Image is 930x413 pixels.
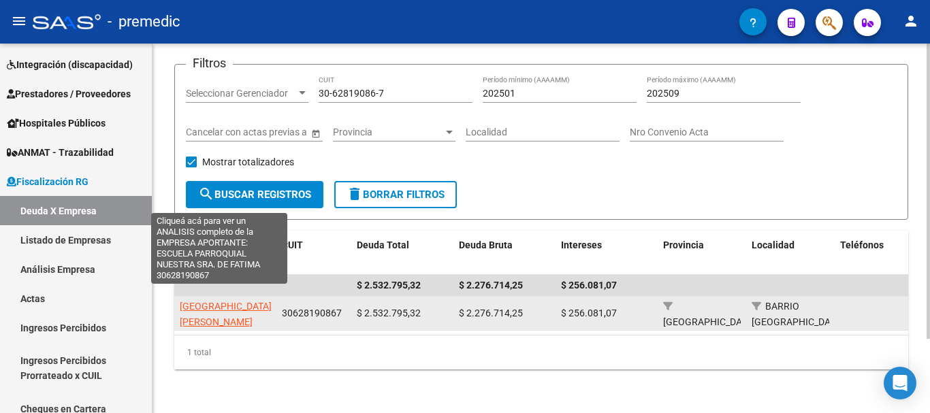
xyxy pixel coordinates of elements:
[357,308,421,318] span: $ 2.532.795,32
[459,280,523,291] span: $ 2.276.714,25
[333,127,443,138] span: Provincia
[276,231,351,276] datatable-header-cell: CUIT
[453,231,556,276] datatable-header-cell: Deuda Bruta
[347,186,363,202] mat-icon: delete
[840,239,884,250] span: Teléfonos
[556,231,658,276] datatable-header-cell: Intereses
[884,367,916,399] div: Open Intercom Messenger
[7,174,89,189] span: Fiscalización RG
[357,280,421,291] span: $ 2.532.795,32
[174,335,908,369] div: 1 total
[7,57,133,72] span: Integración (discapacidad)
[174,231,276,276] datatable-header-cell: Razón Social
[198,186,214,202] mat-icon: search
[351,231,453,276] datatable-header-cell: Deuda Total
[180,301,272,327] span: [GEOGRAPHIC_DATA][PERSON_NAME]
[186,181,323,208] button: Buscar Registros
[202,154,294,170] span: Mostrar totalizadores
[663,239,704,250] span: Provincia
[7,145,114,160] span: ANMAT - Trazabilidad
[334,181,457,208] button: Borrar Filtros
[903,13,919,29] mat-icon: person
[198,188,311,201] span: Buscar Registros
[7,86,131,101] span: Prestadores / Proveedores
[7,116,106,131] span: Hospitales Públicos
[357,239,409,250] span: Deuda Total
[561,280,617,291] span: $ 256.081,07
[308,126,323,140] button: Open calendar
[347,188,445,201] span: Borrar Filtros
[282,308,342,318] span: 30628190867
[459,308,523,318] span: $ 2.276.714,25
[282,239,303,250] span: CUIT
[752,239,795,250] span: Localidad
[746,231,835,276] datatable-header-cell: Localidad
[108,7,180,37] span: - premedic
[186,88,296,99] span: Seleccionar Gerenciador
[459,239,513,250] span: Deuda Bruta
[561,239,602,250] span: Intereses
[658,231,746,276] datatable-header-cell: Provincia
[663,316,755,327] span: [GEOGRAPHIC_DATA]
[186,54,233,73] h3: Filtros
[180,239,236,250] span: Razón Social
[752,301,844,343] span: BARRIO [GEOGRAPHIC_DATA][PERSON_NAME]
[561,308,617,318] span: $ 256.081,07
[11,13,27,29] mat-icon: menu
